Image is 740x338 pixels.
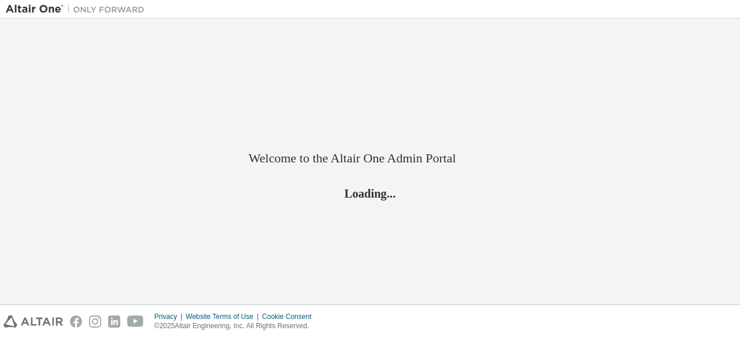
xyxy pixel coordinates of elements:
h2: Welcome to the Altair One Admin Portal [249,150,491,166]
img: linkedin.svg [108,315,120,328]
img: Altair One [6,3,150,15]
img: facebook.svg [70,315,82,328]
div: Cookie Consent [262,312,318,321]
h2: Loading... [249,185,491,200]
img: youtube.svg [127,315,144,328]
div: Privacy [154,312,186,321]
p: © 2025 Altair Engineering, Inc. All Rights Reserved. [154,321,319,331]
img: instagram.svg [89,315,101,328]
img: altair_logo.svg [3,315,63,328]
div: Website Terms of Use [186,312,262,321]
